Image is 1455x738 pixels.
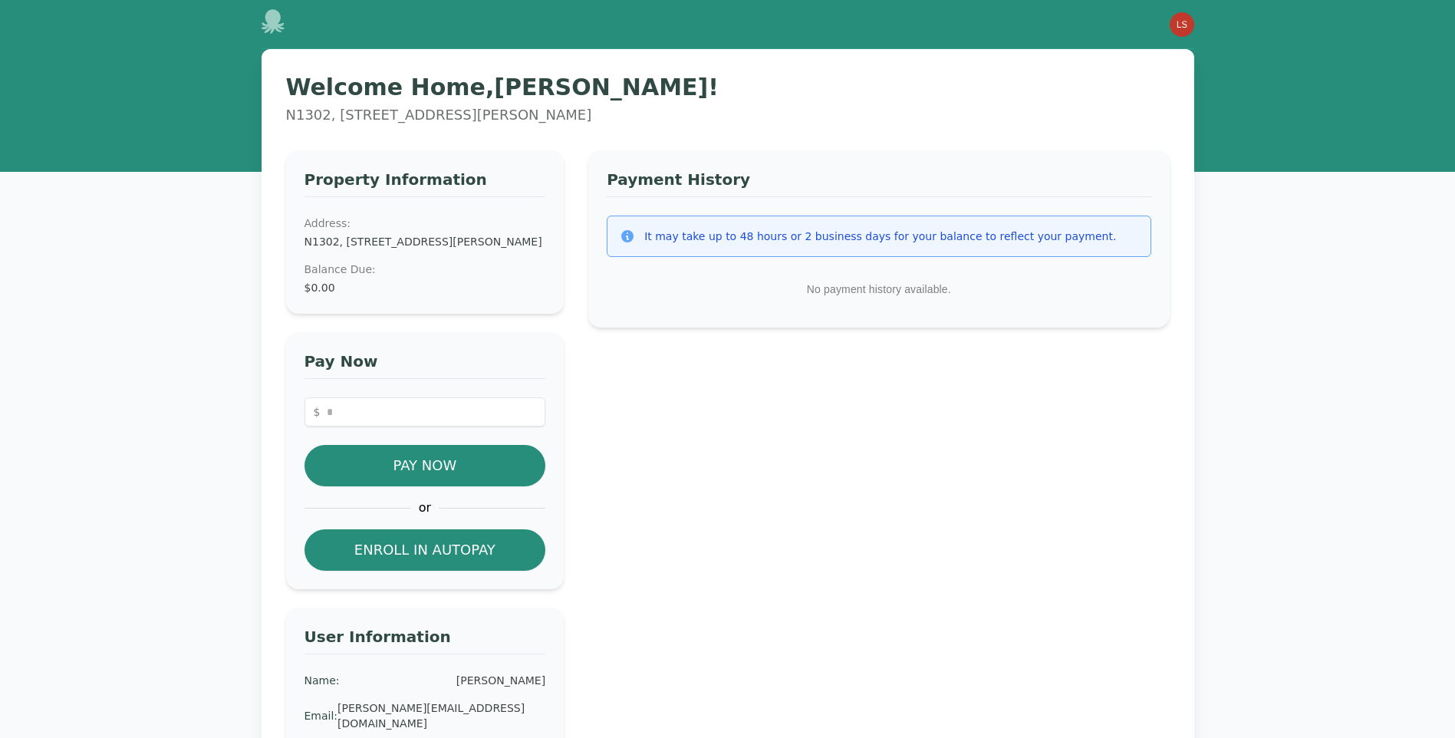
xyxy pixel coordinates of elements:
dd: $0.00 [304,280,546,295]
dt: Balance Due : [304,262,546,277]
div: Email : [304,708,338,723]
h3: User Information [304,626,546,654]
span: or [411,499,439,517]
div: [PERSON_NAME][EMAIL_ADDRESS][DOMAIN_NAME] [337,700,545,731]
dd: N1302, [STREET_ADDRESS][PERSON_NAME] [304,234,546,249]
h3: Property Information [304,169,546,197]
div: [PERSON_NAME] [456,673,545,688]
div: It may take up to 48 hours or 2 business days for your balance to reflect your payment. [644,229,1116,244]
button: Enroll in Autopay [304,529,546,571]
button: Pay Now [304,445,546,486]
p: N1302, [STREET_ADDRESS][PERSON_NAME] [286,104,1170,126]
h3: Payment History [607,169,1151,197]
h1: Welcome Home, [PERSON_NAME] ! [286,74,1170,101]
p: No payment history available. [607,269,1151,309]
dt: Address: [304,216,546,231]
h3: Pay Now [304,351,546,379]
div: Name : [304,673,340,688]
